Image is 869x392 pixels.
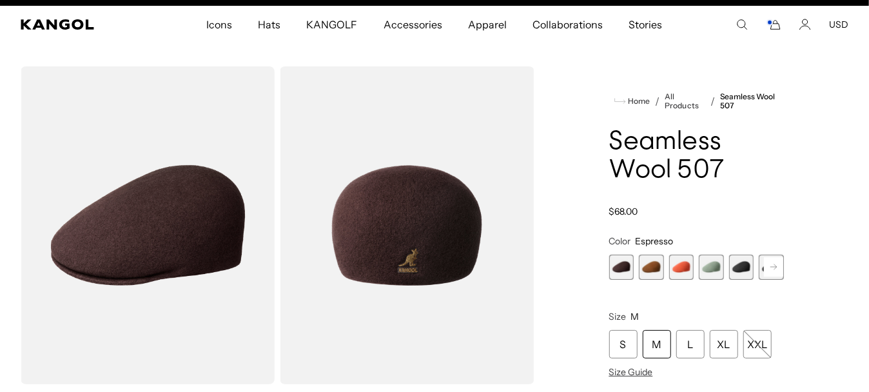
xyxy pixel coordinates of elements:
[609,206,638,217] span: $68.00
[643,330,671,358] div: M
[245,6,293,43] a: Hats
[21,66,275,384] img: color-espresso
[705,93,715,109] li: /
[829,19,848,30] button: USD
[669,255,694,280] div: 3 of 9
[614,95,650,107] a: Home
[631,311,640,322] span: M
[609,330,638,358] div: S
[293,6,370,43] a: KANGOLF
[532,6,603,43] span: Collaborations
[736,19,748,30] summary: Search here
[626,97,650,106] span: Home
[676,330,705,358] div: L
[799,19,811,30] a: Account
[720,92,784,110] a: Seamless Wool 507
[616,6,676,43] a: Stories
[371,6,455,43] a: Accessories
[669,255,694,280] label: Coral Flame
[193,6,245,43] a: Icons
[384,6,442,43] span: Accessories
[699,255,724,280] div: 4 of 9
[609,235,631,247] span: Color
[766,19,781,30] button: Cart
[306,6,357,43] span: KANGOLF
[468,6,507,43] span: Apparel
[609,311,627,322] span: Size
[759,255,784,280] label: Black
[639,255,664,280] label: Rustic Caramel
[21,19,136,30] a: Kangol
[609,128,785,185] h1: Seamless Wool 507
[729,255,754,280] div: 5 of 9
[629,6,663,43] span: Stories
[520,6,616,43] a: Collaborations
[609,255,634,280] div: 1 of 9
[710,330,738,358] div: XL
[759,255,784,280] div: 6 of 9
[455,6,520,43] a: Apparel
[699,255,724,280] label: Sage Green
[280,66,534,384] img: color-espresso
[609,366,653,378] span: Size Guide
[206,6,232,43] span: Icons
[636,235,674,247] span: Espresso
[258,6,280,43] span: Hats
[609,92,785,110] nav: breadcrumbs
[639,255,664,280] div: 2 of 9
[729,255,754,280] label: Black/Gold
[665,92,706,110] a: All Products
[650,93,660,109] li: /
[609,255,634,280] label: Espresso
[743,330,772,358] div: XXL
